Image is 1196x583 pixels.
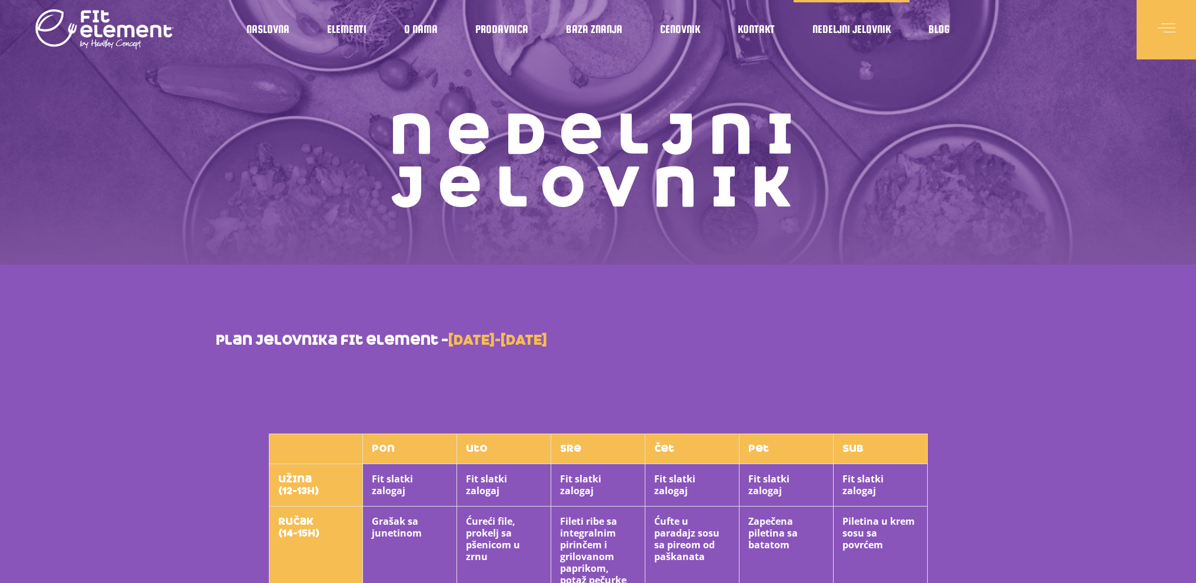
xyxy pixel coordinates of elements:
[246,26,289,32] span: Naslovna
[551,434,645,464] th: sre
[363,464,457,507] th: Fit slatki zalogaj
[216,109,981,215] h1: Nedeljni jelovnik
[475,26,528,32] span: Prodavnica
[645,434,739,464] th: čet
[645,464,739,507] th: Fit slatki zalogaj
[551,464,645,507] th: Fit slatki zalogaj
[327,26,367,32] span: Elementi
[566,26,622,32] span: Baza znanja
[269,464,363,507] th: užina (12-13h)
[812,26,891,32] span: Nedeljni jelovnik
[833,434,927,464] th: sub
[833,464,927,507] th: Fit slatki zalogaj
[363,434,457,464] th: pon
[928,26,950,32] span: Blog
[216,329,981,351] p: plan jelovnika fit element –
[457,464,551,507] th: Fit slatki zalogaj
[35,6,174,53] img: logo light
[448,332,547,349] strong: [DATE]-[DATE]
[660,26,700,32] span: Cenovnik
[738,26,775,32] span: Kontakt
[739,434,833,464] th: pet
[404,26,438,32] span: O nama
[739,464,833,507] th: Fit slatki zalogaj
[457,434,551,464] th: uto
